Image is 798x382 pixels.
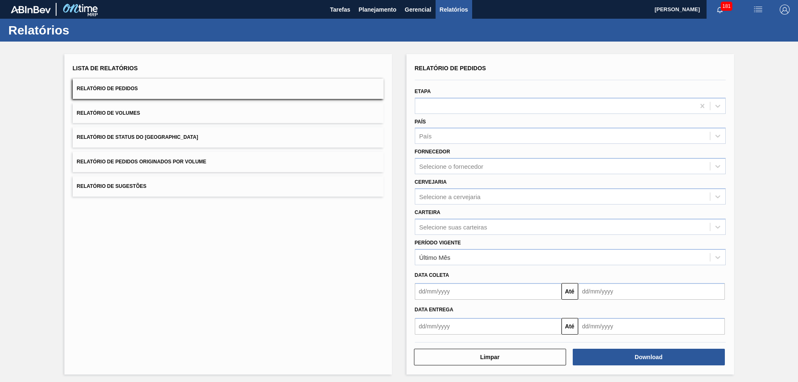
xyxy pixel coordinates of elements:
[415,89,431,94] label: Etapa
[753,5,763,15] img: userActions
[419,193,481,200] div: Selecione a cervejaria
[73,79,384,99] button: Relatório de Pedidos
[77,183,147,189] span: Relatório de Sugestões
[415,307,453,313] span: Data entrega
[415,119,426,125] label: País
[415,283,562,300] input: dd/mm/yyyy
[77,134,198,140] span: Relatório de Status do [GEOGRAPHIC_DATA]
[73,127,384,148] button: Relatório de Status do [GEOGRAPHIC_DATA]
[73,65,138,71] span: Lista de Relatórios
[330,5,350,15] span: Tarefas
[419,163,483,170] div: Selecione o fornecedor
[73,152,384,172] button: Relatório de Pedidos Originados por Volume
[707,4,733,15] button: Notificações
[8,25,156,35] h1: Relatórios
[573,349,725,365] button: Download
[415,240,461,246] label: Período Vigente
[721,2,732,11] span: 181
[359,5,397,15] span: Planejamento
[77,110,140,116] span: Relatório de Volumes
[578,318,725,335] input: dd/mm/yyyy
[73,176,384,197] button: Relatório de Sugestões
[578,283,725,300] input: dd/mm/yyyy
[440,5,468,15] span: Relatórios
[562,318,578,335] button: Até
[415,209,441,215] label: Carteira
[562,283,578,300] button: Até
[415,272,449,278] span: Data coleta
[414,349,566,365] button: Limpar
[415,318,562,335] input: dd/mm/yyyy
[415,179,447,185] label: Cervejaria
[415,149,450,155] label: Fornecedor
[405,5,431,15] span: Gerencial
[77,159,207,165] span: Relatório de Pedidos Originados por Volume
[73,103,384,123] button: Relatório de Volumes
[11,6,51,13] img: TNhmsLtSVTkK8tSr43FrP2fwEKptu5GPRR3wAAAABJRU5ErkJggg==
[419,133,432,140] div: País
[415,65,486,71] span: Relatório de Pedidos
[77,86,138,91] span: Relatório de Pedidos
[419,223,487,230] div: Selecione suas carteiras
[780,5,790,15] img: Logout
[419,254,451,261] div: Último Mês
